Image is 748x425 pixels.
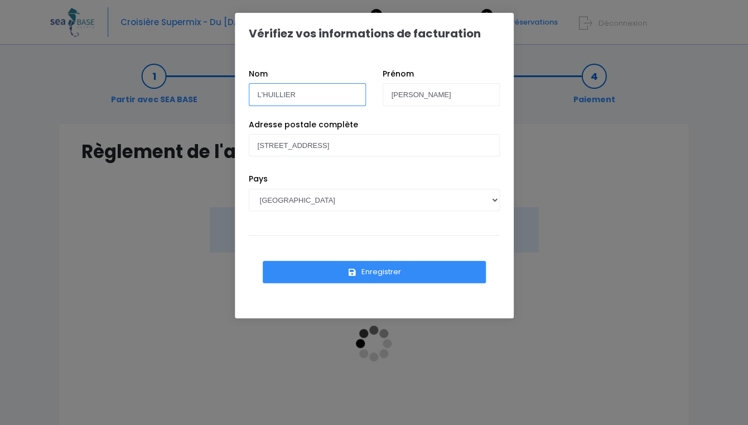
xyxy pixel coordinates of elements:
[249,119,358,131] label: Adresse postale complète
[249,68,268,80] label: Nom
[249,27,481,40] h1: Vérifiez vos informations de facturation
[249,173,268,185] label: Pays
[263,261,486,283] button: Enregistrer
[383,68,414,80] label: Prénom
